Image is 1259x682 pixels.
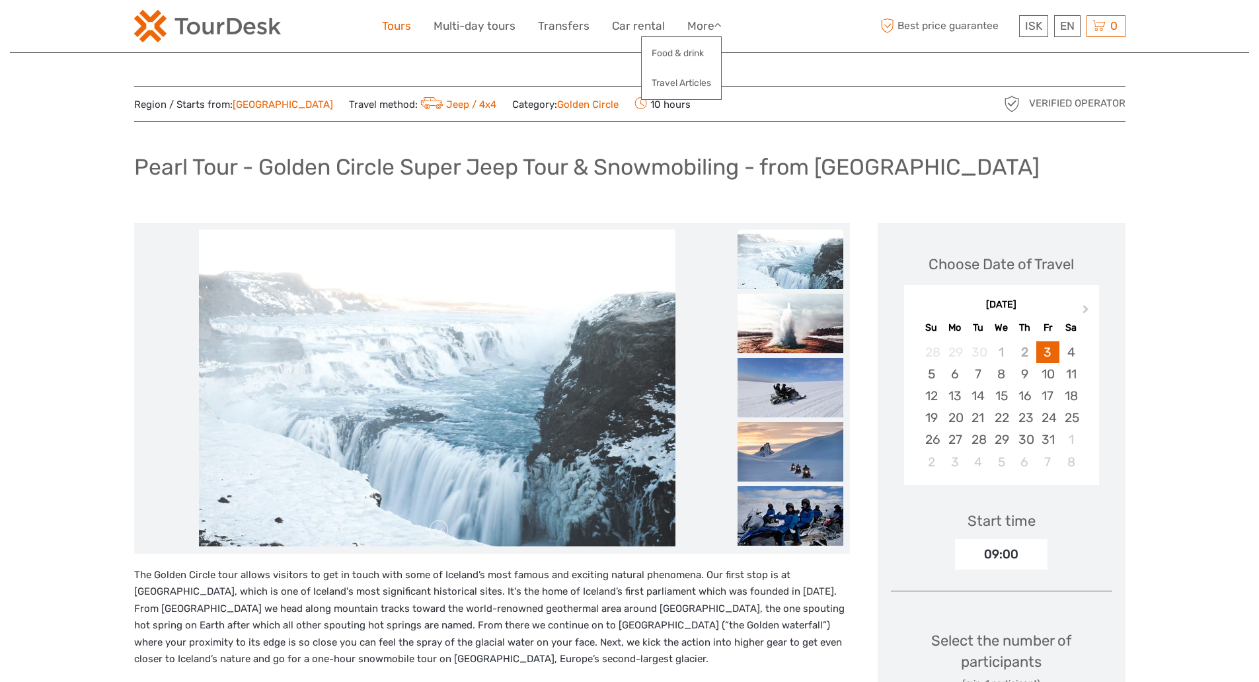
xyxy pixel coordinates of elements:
[989,429,1012,450] div: Choose Wednesday, October 29th, 2025
[966,319,989,337] div: Tu
[955,539,1048,570] div: 09:00
[943,363,966,385] div: Choose Monday, October 6th, 2025
[966,363,989,385] div: Choose Tuesday, October 7th, 2025
[418,99,497,110] a: Jeep / 4x4
[1108,19,1120,32] span: 0
[989,451,1012,473] div: Choose Wednesday, November 5th, 2025
[989,319,1012,337] div: We
[1036,407,1059,429] div: Choose Friday, October 24th, 2025
[920,341,943,363] div: Not available Sunday, September 28th, 2025
[1059,429,1083,450] div: Choose Saturday, November 1st, 2025
[943,407,966,429] div: Choose Monday, October 20th, 2025
[1077,302,1098,323] button: Next Month
[233,99,333,110] a: [GEOGRAPHIC_DATA]
[966,429,989,450] div: Choose Tuesday, October 28th, 2025
[920,385,943,407] div: Choose Sunday, October 12th, 2025
[920,407,943,429] div: Choose Sunday, October 19th, 2025
[134,153,1040,181] h1: Pearl Tour - Golden Circle Super Jeep Tour & Snowmobiling - from [GEOGRAPHIC_DATA]
[968,511,1036,531] div: Start time
[738,294,843,353] img: d20006cff51242719c6f2951424a6da4_slider_thumbnail.jpeg
[920,363,943,385] div: Choose Sunday, October 5th, 2025
[943,429,966,450] div: Choose Monday, October 27th, 2025
[943,319,966,337] div: Mo
[199,230,675,547] img: f15003c3cc8f47e885b70257023623dd_main_slider.jpeg
[1029,97,1125,110] span: Verified Operator
[943,341,966,363] div: Not available Monday, September 29th, 2025
[1054,15,1081,37] div: EN
[966,385,989,407] div: Choose Tuesday, October 14th, 2025
[634,95,691,113] span: 10 hours
[1059,451,1083,473] div: Choose Saturday, November 8th, 2025
[920,429,943,450] div: Choose Sunday, October 26th, 2025
[1013,385,1036,407] div: Choose Thursday, October 16th, 2025
[512,98,619,112] span: Category:
[1013,407,1036,429] div: Choose Thursday, October 23rd, 2025
[1013,451,1036,473] div: Choose Thursday, November 6th, 2025
[382,17,411,36] a: Tours
[134,10,281,42] img: 120-15d4194f-c635-41b9-a512-a3cb382bfb57_logo_small.png
[738,422,843,482] img: 639669f3b0314d81813c9e080ae6c491_slider_thumbnail.jpg
[1059,407,1083,429] div: Choose Saturday, October 25th, 2025
[1013,429,1036,450] div: Choose Thursday, October 30th, 2025
[943,451,966,473] div: Choose Monday, November 3rd, 2025
[1036,385,1059,407] div: Choose Friday, October 17th, 2025
[19,23,149,34] p: We're away right now. Please check back later!
[1036,363,1059,385] div: Choose Friday, October 10th, 2025
[134,98,333,112] span: Region / Starts from:
[1036,319,1059,337] div: Fr
[989,363,1012,385] div: Choose Wednesday, October 8th, 2025
[1059,363,1083,385] div: Choose Saturday, October 11th, 2025
[687,17,722,36] a: More
[349,95,497,113] span: Travel method:
[1036,429,1059,450] div: Choose Friday, October 31st, 2025
[1013,341,1036,363] div: Not available Thursday, October 2nd, 2025
[557,99,619,110] a: Golden Circle
[1059,341,1083,363] div: Choose Saturday, October 4th, 2025
[1036,451,1059,473] div: Choose Friday, November 7th, 2025
[929,254,1074,275] div: Choose Date of Travel
[538,17,590,36] a: Transfers
[738,230,843,289] img: f15003c3cc8f47e885b70257023623dd_slider_thumbnail.jpeg
[920,319,943,337] div: Su
[434,17,515,36] a: Multi-day tours
[738,358,843,417] img: b8822a8826ec45d5825b92fa4f601ae4_slider_thumbnail.jpg
[1013,319,1036,337] div: Th
[134,567,850,668] p: The Golden Circle tour allows visitors to get in touch with some of Iceland’s most famous and exc...
[1059,385,1083,407] div: Choose Saturday, October 18th, 2025
[1001,93,1022,114] img: verified_operator_grey_128.png
[1025,19,1042,32] span: ISK
[612,17,665,36] a: Car rental
[152,21,168,36] button: Open LiveChat chat widget
[920,451,943,473] div: Choose Sunday, November 2nd, 2025
[904,298,1099,312] div: [DATE]
[943,385,966,407] div: Choose Monday, October 13th, 2025
[989,341,1012,363] div: Not available Wednesday, October 1st, 2025
[1036,341,1059,363] div: Choose Friday, October 3rd, 2025
[966,407,989,429] div: Choose Tuesday, October 21st, 2025
[1059,319,1083,337] div: Sa
[878,15,1016,37] span: Best price guarantee
[738,486,843,546] img: beb7156f110246c398c407fde2ae5fce_slider_thumbnail.jpg
[642,70,721,96] a: Travel Articles
[642,40,721,66] a: Food & drink
[966,451,989,473] div: Choose Tuesday, November 4th, 2025
[966,341,989,363] div: Not available Tuesday, September 30th, 2025
[989,407,1012,429] div: Choose Wednesday, October 22nd, 2025
[908,341,1094,473] div: month 2025-10
[989,385,1012,407] div: Choose Wednesday, October 15th, 2025
[1013,363,1036,385] div: Choose Thursday, October 9th, 2025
